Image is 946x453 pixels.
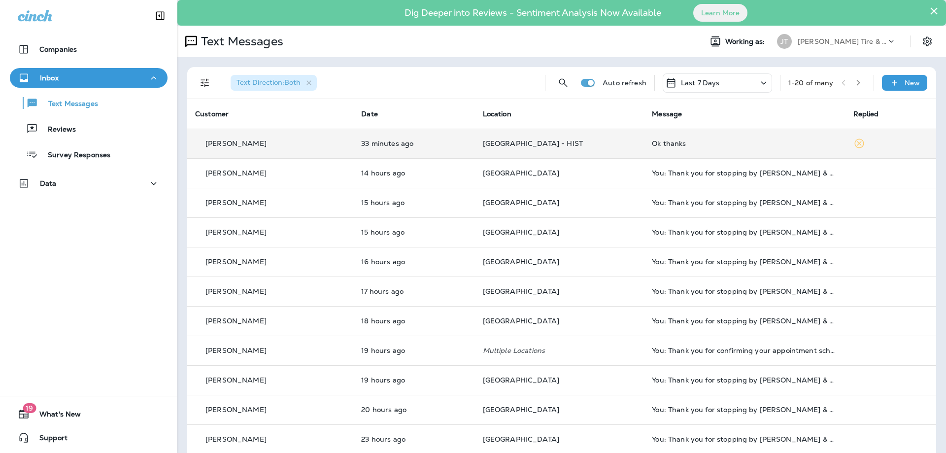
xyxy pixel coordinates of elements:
button: Survey Responses [10,144,168,165]
button: Filters [195,73,215,93]
button: Close [929,3,939,19]
div: You: Thank you for stopping by Jensen Tire & Auto - North 90th Street. Please take 30 seconds to ... [652,406,837,414]
p: Oct 10, 2025 06:46 AM [361,139,467,147]
p: Oct 9, 2025 01:58 PM [361,287,467,295]
button: Support [10,428,168,448]
p: Companies [39,45,77,53]
span: Location [483,109,511,118]
button: 19What's New [10,404,168,424]
p: Oct 9, 2025 08:03 AM [361,435,467,443]
div: You: Thank you for stopping by Jensen Tire & Auto - North 90th Street. Please take 30 seconds to ... [652,376,837,384]
button: Reviews [10,118,168,139]
p: Text Messages [197,34,283,49]
div: You: Thank you for stopping by Jensen Tire & Auto - North 90th Street. Please take 30 seconds to ... [652,228,837,236]
div: You: Thank you for stopping by Jensen Tire & Auto - North 90th Street. Please take 30 seconds to ... [652,317,837,325]
p: Survey Responses [38,151,110,160]
span: Text Direction : Both [236,78,301,87]
button: Companies [10,39,168,59]
p: Oct 9, 2025 10:59 AM [361,406,467,414]
div: Text Direction:Both [231,75,317,91]
div: You: Thank you for stopping by Jensen Tire & Auto - North 90th Street. Please take 30 seconds to ... [652,435,837,443]
p: Multiple Locations [483,347,637,354]
p: Last 7 Days [681,79,720,87]
button: Inbox [10,68,168,88]
button: Settings [918,33,936,50]
div: You: Thank you for confirming your appointment scheduled for 10/10/2025 9:00 AM with North 90th S... [652,347,837,354]
p: [PERSON_NAME] [205,406,267,414]
p: [PERSON_NAME] [205,317,267,325]
button: Collapse Sidebar [146,6,174,26]
span: Customer [195,109,229,118]
p: Auto refresh [603,79,646,87]
span: [GEOGRAPHIC_DATA] [483,198,559,207]
span: [GEOGRAPHIC_DATA] [483,435,559,444]
p: [PERSON_NAME] [205,435,267,443]
div: 1 - 20 of many [788,79,834,87]
p: [PERSON_NAME] [205,228,267,236]
p: Oct 9, 2025 03:58 PM [361,199,467,207]
p: Oct 9, 2025 11:59 AM [361,376,467,384]
p: Inbox [40,74,59,82]
span: [GEOGRAPHIC_DATA] [483,257,559,266]
span: Support [30,434,68,446]
div: You: Thank you for stopping by Jensen Tire & Auto - North 90th Street. Please take 30 seconds to ... [652,199,837,207]
p: Oct 9, 2025 04:59 PM [361,169,467,177]
p: [PERSON_NAME] [205,287,267,295]
div: JT [777,34,792,49]
div: You: Thank you for stopping by Jensen Tire & Auto - North 90th Street. Please take 30 seconds to ... [652,169,837,177]
span: [GEOGRAPHIC_DATA] - HIST [483,139,583,148]
p: [PERSON_NAME] [205,199,267,207]
span: 19 [23,403,36,413]
span: [GEOGRAPHIC_DATA] [483,376,559,384]
p: Text Messages [38,100,98,109]
p: [PERSON_NAME] [205,139,267,147]
button: Search Messages [553,73,573,93]
p: Oct 9, 2025 12:12 PM [361,347,467,354]
p: Dig Deeper into Reviews - Sentiment Analysis Now Available [376,11,690,14]
span: [GEOGRAPHIC_DATA] [483,169,559,177]
button: Text Messages [10,93,168,113]
p: [PERSON_NAME] [205,258,267,266]
p: Oct 9, 2025 02:58 PM [361,258,467,266]
p: Oct 9, 2025 03:58 PM [361,228,467,236]
span: Message [652,109,682,118]
span: [GEOGRAPHIC_DATA] [483,405,559,414]
div: You: Thank you for stopping by Jensen Tire & Auto - North 90th Street. Please take 30 seconds to ... [652,287,837,295]
button: Learn More [693,4,747,22]
span: Date [361,109,378,118]
span: [GEOGRAPHIC_DATA] [483,287,559,296]
p: New [905,79,920,87]
div: Ok thanks [652,139,837,147]
p: [PERSON_NAME] [205,169,267,177]
p: [PERSON_NAME] Tire & Auto [798,37,886,45]
p: [PERSON_NAME] [205,347,267,354]
span: What's New [30,410,81,422]
span: Working as: [725,37,767,46]
div: You: Thank you for stopping by Jensen Tire & Auto - North 90th Street. Please take 30 seconds to ... [652,258,837,266]
p: Data [40,179,57,187]
span: Replied [853,109,879,118]
p: Reviews [38,125,76,135]
p: Oct 9, 2025 12:59 PM [361,317,467,325]
span: [GEOGRAPHIC_DATA] [483,316,559,325]
span: [GEOGRAPHIC_DATA] [483,228,559,237]
p: [PERSON_NAME] [205,376,267,384]
button: Data [10,174,168,193]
